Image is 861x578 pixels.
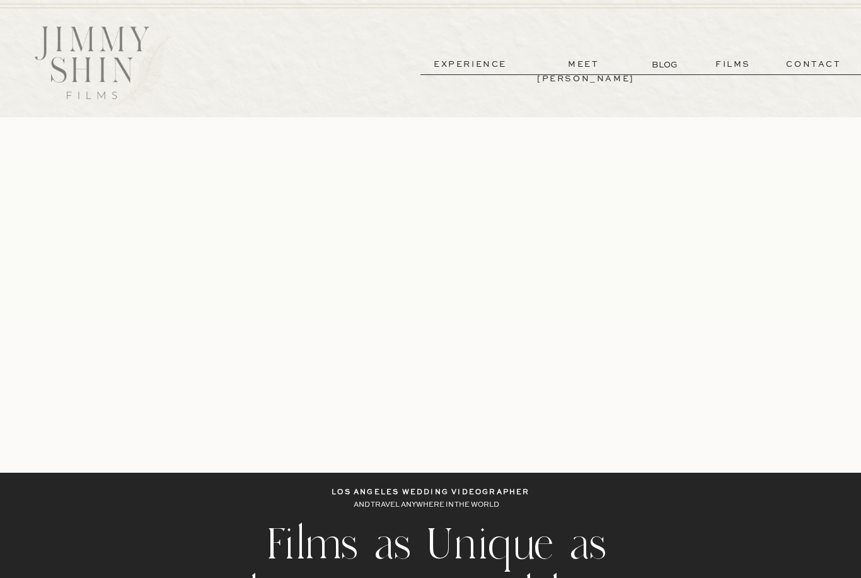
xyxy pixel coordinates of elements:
[652,58,680,71] a: BLOG
[768,57,859,72] a: contact
[332,489,529,496] b: los angeles wedding videographer
[354,499,507,512] p: AND TRAVEL ANYWHERE IN THE WORLD
[702,57,764,72] a: films
[537,57,630,72] a: meet [PERSON_NAME]
[424,57,517,72] a: experience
